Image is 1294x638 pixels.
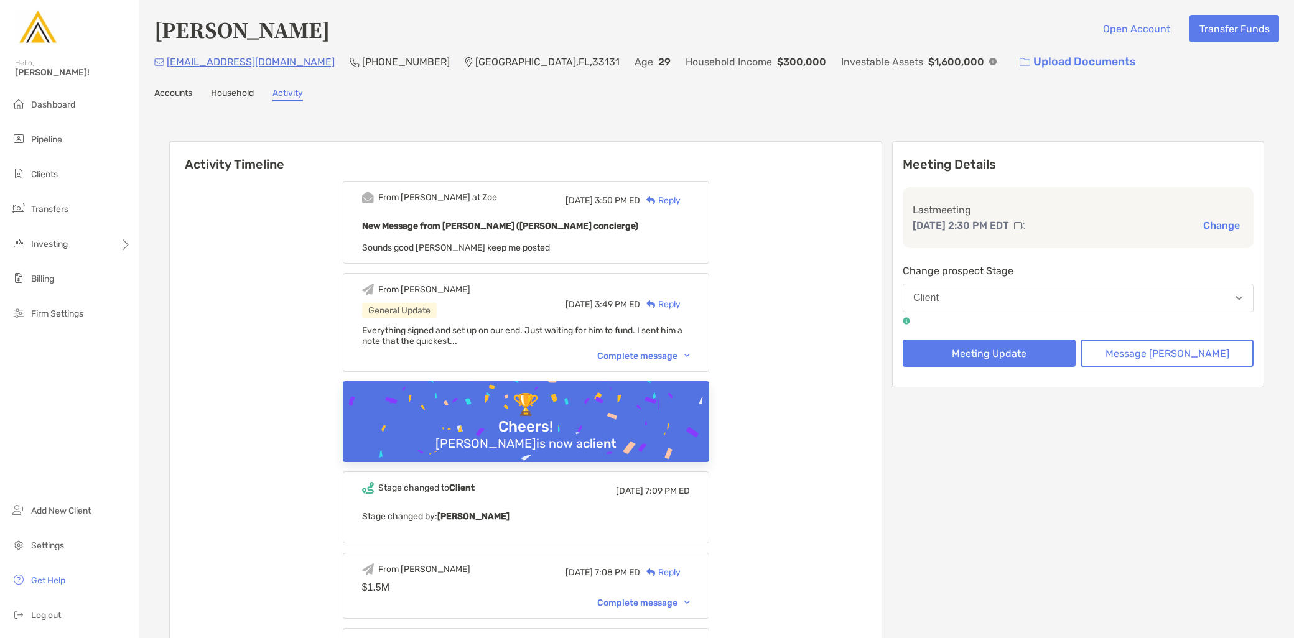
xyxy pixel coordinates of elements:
span: Firm Settings [31,308,83,319]
a: Activity [272,88,303,101]
img: Email Icon [154,58,164,66]
h4: [PERSON_NAME] [154,15,330,44]
img: Phone Icon [350,57,360,67]
div: Cheers! [493,418,558,436]
span: 7:08 PM ED [595,567,640,578]
div: $1.5M [362,582,690,593]
span: Everything signed and set up on our end. Just waiting for him to fund. I sent him a note that the... [362,325,682,346]
img: Chevron icon [684,354,690,358]
div: From [PERSON_NAME] [378,564,470,575]
p: Stage changed by: [362,509,690,524]
span: 3:49 PM ED [595,299,640,310]
img: transfers icon [11,201,26,216]
a: Household [211,88,254,101]
span: Sounds good [PERSON_NAME] keep me posted [362,243,550,253]
img: logout icon [11,607,26,622]
button: Meeting Update [903,340,1076,367]
img: button icon [1020,58,1030,67]
button: Client [903,284,1254,312]
div: Complete message [597,598,690,608]
span: 7:09 PM ED [645,486,690,496]
p: Meeting Details [903,157,1254,172]
b: Client [449,483,475,493]
a: Upload Documents [1012,49,1144,75]
b: New Message from [PERSON_NAME] ([PERSON_NAME] concierge) [362,221,638,231]
img: Event icon [362,192,374,203]
div: Reply [640,566,681,579]
img: settings icon [11,537,26,552]
p: [EMAIL_ADDRESS][DOMAIN_NAME] [167,54,335,70]
b: client [583,436,617,451]
img: tooltip [903,317,910,325]
span: Billing [31,274,54,284]
img: get-help icon [11,572,26,587]
span: Add New Client [31,506,91,516]
img: clients icon [11,166,26,181]
button: Change [1199,219,1244,232]
img: Chevron icon [684,601,690,604]
div: Complete message [597,351,690,361]
div: From [PERSON_NAME] at Zoe [378,192,497,203]
p: $300,000 [777,54,826,70]
span: [PERSON_NAME]! [15,67,131,78]
span: [DATE] [616,486,643,496]
img: Confetti [343,381,709,489]
span: Log out [31,610,61,621]
img: Zoe Logo [15,5,60,50]
p: Last meeting [913,202,1244,218]
a: Accounts [154,88,192,101]
p: Investable Assets [841,54,923,70]
img: Event icon [362,563,374,575]
span: [DATE] [566,299,593,310]
span: [DATE] [566,567,593,578]
span: Transfers [31,204,68,215]
span: 3:50 PM ED [595,195,640,206]
img: Info Icon [989,58,997,65]
p: [GEOGRAPHIC_DATA] , FL , 33131 [475,54,620,70]
img: Location Icon [465,57,473,67]
img: firm-settings icon [11,305,26,320]
img: investing icon [11,236,26,251]
button: Open Account [1093,15,1180,42]
img: add_new_client icon [11,502,26,517]
div: From [PERSON_NAME] [378,284,470,295]
div: Client [913,292,939,303]
span: Dashboard [31,99,75,110]
span: Clients [31,169,58,180]
p: Household Income [686,54,772,70]
img: dashboard icon [11,96,26,111]
img: Reply icon [646,300,656,308]
p: Change prospect Stage [903,263,1254,279]
div: [PERSON_NAME] is now a [431,436,621,451]
img: Event icon [362,482,374,494]
p: [PHONE_NUMBER] [362,54,450,70]
span: Settings [31,540,64,551]
div: 🏆 [508,392,544,418]
div: General Update [362,303,437,318]
div: Reply [640,298,681,311]
span: Get Help [31,575,65,586]
p: 29 [658,54,671,70]
p: [DATE] 2:30 PM EDT [913,218,1009,233]
p: $1,600,000 [928,54,984,70]
img: Event icon [362,284,374,295]
img: Reply icon [646,568,656,576]
img: Open dropdown arrow [1236,296,1243,300]
img: billing icon [11,270,26,285]
img: pipeline icon [11,131,26,146]
button: Message [PERSON_NAME] [1081,340,1254,367]
button: Transfer Funds [1189,15,1279,42]
img: communication type [1014,221,1025,231]
span: [DATE] [566,195,593,206]
span: Pipeline [31,134,62,145]
img: Reply icon [646,196,656,205]
div: Reply [640,194,681,207]
b: [PERSON_NAME] [437,511,510,522]
div: Stage changed to [378,483,475,493]
h6: Activity Timeline [170,142,882,172]
p: Age [635,54,653,70]
span: Investing [31,239,68,249]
